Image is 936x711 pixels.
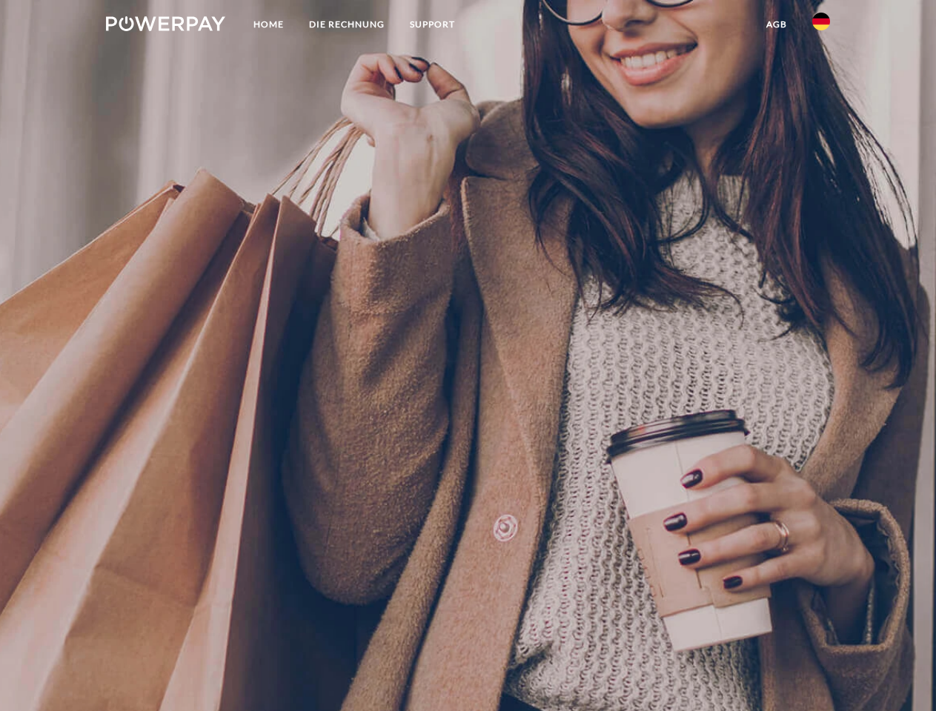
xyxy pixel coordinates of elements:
[754,11,800,38] a: agb
[241,11,296,38] a: Home
[296,11,397,38] a: DIE RECHNUNG
[397,11,468,38] a: SUPPORT
[812,13,830,30] img: de
[106,16,225,31] img: logo-powerpay-white.svg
